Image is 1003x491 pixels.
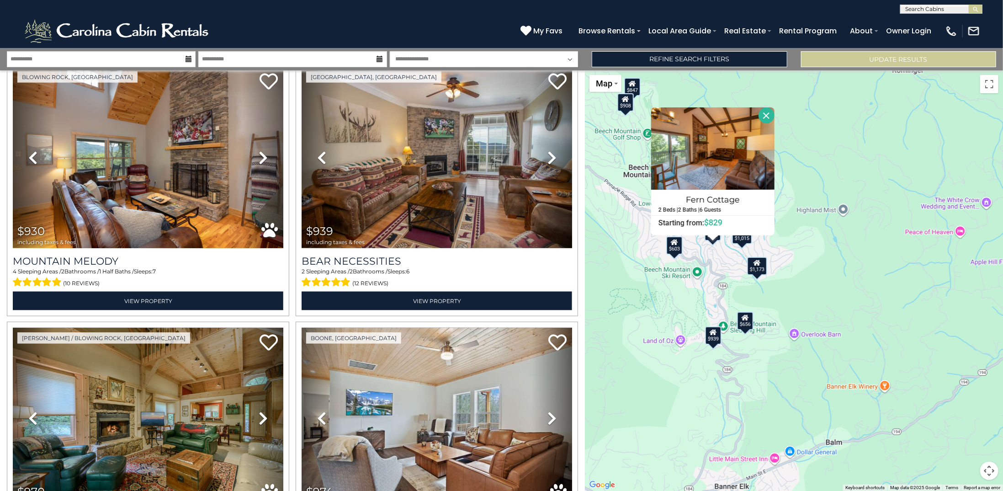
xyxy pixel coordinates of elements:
span: including taxes & fees [306,239,365,245]
a: Boone, [GEOGRAPHIC_DATA] [306,332,401,344]
button: Close [759,107,775,123]
span: 2 [302,268,305,275]
img: phone-regular-white.png [945,25,958,37]
a: View Property [302,292,572,310]
span: 4 [13,268,16,275]
a: Add to favorites [548,333,567,353]
a: My Favs [520,25,565,37]
div: $656 [737,312,754,330]
a: Terms [945,485,958,490]
button: Map camera controls [980,462,998,480]
a: Report a map error [964,485,1000,490]
h4: Fern Cottage [652,192,774,207]
a: Add to favorites [548,72,567,92]
span: $930 [17,224,45,238]
a: Add to favorites [260,72,278,92]
a: Local Area Guide [644,23,716,39]
a: Browse Rentals [574,23,640,39]
a: Mountain Melody [13,255,283,267]
img: Google [587,479,617,491]
div: Sleeping Areas / Bathrooms / Sleeps: [302,267,572,289]
span: $939 [306,224,333,238]
div: $939 [705,326,721,345]
h5: 2 Baths | [678,207,700,213]
a: Bear Necessities [302,255,572,267]
span: 6 [406,268,409,275]
a: Refine Search Filters [592,51,787,67]
span: (10 reviews) [64,278,100,289]
a: [PERSON_NAME] / Blowing Rock, [GEOGRAPHIC_DATA] [17,332,190,344]
span: Map [596,79,612,88]
button: Toggle fullscreen view [980,75,998,93]
div: $908 [617,93,633,112]
a: Owner Login [881,23,936,39]
span: (12 reviews) [352,278,388,289]
img: thumbnail_163267279.jpeg [302,67,572,248]
img: White-1-2.png [23,17,212,45]
img: Fern Cottage [651,107,775,190]
span: 2 [61,268,64,275]
span: 2 [350,268,353,275]
button: Update Results [801,51,996,67]
div: $1,173 [747,257,767,275]
a: View Property [13,292,283,310]
a: [GEOGRAPHIC_DATA], [GEOGRAPHIC_DATA] [306,71,441,83]
a: Open this area in Google Maps (opens a new window) [587,479,617,491]
span: Map data ©2025 Google [890,485,940,490]
a: Blowing Rock, [GEOGRAPHIC_DATA] [17,71,138,83]
h5: 6 Guests [700,207,721,213]
a: Add to favorites [260,333,278,353]
h6: Starting from: [652,218,774,227]
button: Change map style [589,75,621,92]
button: Keyboard shortcuts [845,485,885,491]
span: 7 [153,268,156,275]
span: 1 Half Baths / [99,268,134,275]
h5: 2 Beds | [658,207,678,213]
a: Rental Program [775,23,841,39]
span: $829 [704,218,722,227]
span: including taxes & fees [17,239,76,245]
span: My Favs [533,25,563,37]
a: About [845,23,877,39]
div: Sleeping Areas / Bathrooms / Sleeps: [13,267,283,289]
a: Real Estate [720,23,770,39]
img: mail-regular-white.png [967,25,980,37]
div: $603 [666,236,683,255]
a: Fern Cottage 2 Beds | 2 Baths | 6 Guests Starting from:$829 [651,190,775,228]
img: thumbnail_163278700.jpeg [13,67,283,248]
